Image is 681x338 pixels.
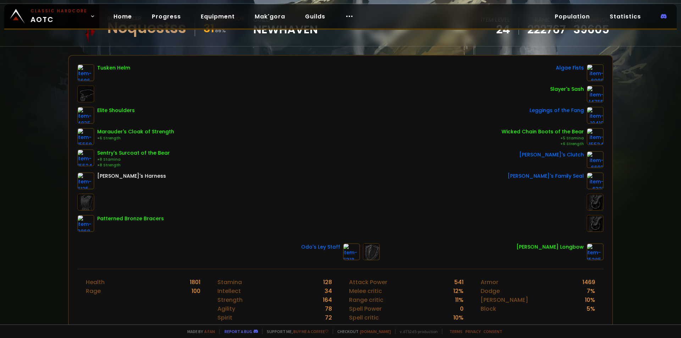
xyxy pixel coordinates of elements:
div: Odo's Ley Staff [301,243,340,251]
img: item-15534 [587,128,604,145]
div: [PERSON_NAME] [481,295,528,304]
div: [PERSON_NAME]'s Harness [97,172,166,180]
div: Stamina [217,278,242,287]
div: 11 % [455,295,464,304]
img: item-15524 [77,149,94,166]
div: Spell critic [349,313,379,322]
div: Melee critic [349,287,382,295]
small: 86 % [215,27,226,34]
img: item-2868 [77,215,94,232]
img: item-15285 [587,243,604,260]
div: [PERSON_NAME] Longbow [516,243,584,251]
div: +5 Stamina [502,135,584,141]
div: Agility [217,304,235,313]
small: Classic Hardcore [31,8,87,14]
div: Slayer's Sash [550,85,584,93]
span: Checkout [333,329,391,334]
span: v. d752d5 - production [395,329,438,334]
a: Population [549,9,596,24]
img: item-6318 [343,243,360,260]
div: 5 % [587,304,595,313]
div: +8 Strength [97,162,170,168]
span: Made by [183,329,215,334]
div: +6 Strength [502,141,584,147]
a: Report a bug [225,329,252,334]
div: +6 Strength [97,135,174,141]
img: item-4835 [77,107,94,124]
div: Armor [481,278,498,287]
a: Terms [449,329,463,334]
img: item-6906 [587,64,604,81]
img: item-6693 [587,151,604,168]
div: 541 [454,278,464,287]
img: item-6125 [77,172,94,189]
div: Noquestss [107,23,186,33]
div: Elite Shoulders [97,107,135,114]
div: Range critic [349,295,383,304]
div: Intellect [217,287,241,295]
div: 10 % [453,313,464,322]
div: [PERSON_NAME]'s Family Seal [508,172,584,180]
div: Rage [86,287,101,295]
a: Mak'gora [249,9,291,24]
a: Privacy [465,329,481,334]
div: Dodge [481,287,500,295]
div: Spirit [217,313,232,322]
a: Consent [483,329,502,334]
div: Attack Power [349,278,387,287]
div: Health [86,278,105,287]
a: 222767 [527,24,566,35]
div: [PERSON_NAME]'s Clutch [519,151,584,159]
a: Home [108,9,138,24]
div: Leggings of the Fang [530,107,584,114]
div: 34 [325,287,332,295]
div: Sentry's Surcoat of the Bear [97,149,170,157]
span: NewHaven [253,24,318,35]
a: Equipment [195,9,240,24]
img: item-6321 [587,172,604,189]
a: Buy me a coffee [293,329,328,334]
img: item-10410 [587,107,604,124]
div: 1469 [582,278,595,287]
div: Block [481,304,496,313]
div: 164 [323,295,332,304]
a: Statistics [604,9,647,24]
div: Strength [217,295,243,304]
a: Guilds [299,9,331,24]
div: Algae Fists [556,64,584,72]
div: Patterned Bronze Bracers [97,215,164,222]
div: 0 [460,304,464,313]
div: Marauder's Cloak of Strength [97,128,174,135]
img: item-6686 [77,64,94,81]
div: Spell Power [349,304,382,313]
img: item-14755 [587,85,604,102]
div: guild [253,15,318,35]
a: [DOMAIN_NAME] [360,329,391,334]
a: Progress [146,9,187,24]
div: 128 [323,278,332,287]
div: +8 Stamina [97,157,170,162]
div: 12 % [453,287,464,295]
div: 10 % [585,295,595,304]
div: Tusken Helm [97,64,130,72]
a: a fan [204,329,215,334]
span: Support me, [262,329,328,334]
a: Classic HardcoreAOTC [4,4,99,28]
img: item-15568 [77,128,94,145]
div: 100 [192,287,200,295]
div: Wicked Chain Boots of the Bear [502,128,584,135]
div: 1801 [190,278,200,287]
div: 72 [325,313,332,322]
div: 78 [325,304,332,313]
div: 7 % [587,287,595,295]
span: AOTC [31,8,87,25]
